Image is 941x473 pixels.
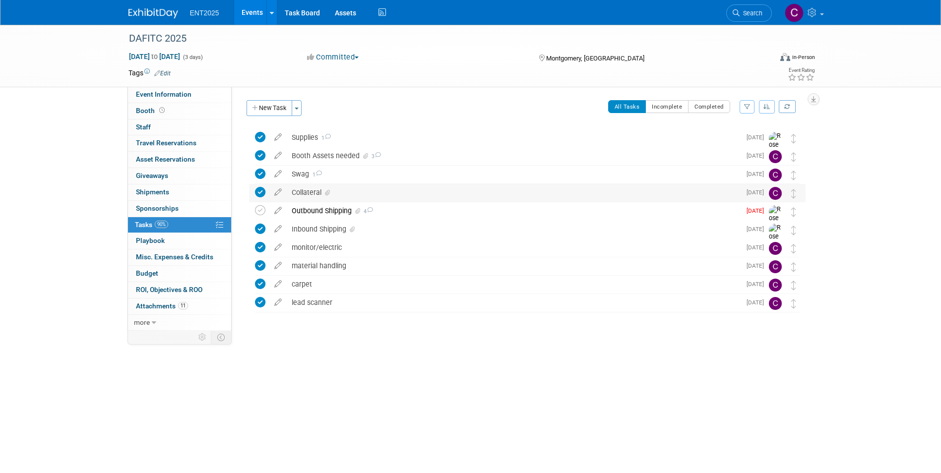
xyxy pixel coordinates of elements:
div: Inbound Shipping [287,221,741,237]
span: [DATE] [747,262,769,269]
span: [DATE] [747,226,769,233]
span: 1 [309,172,322,178]
a: Refresh [779,100,796,113]
a: Giveaways [128,168,231,184]
span: Giveaways [136,172,168,179]
a: Search [726,4,772,22]
a: Travel Reservations [128,135,231,151]
i: Move task [791,226,796,235]
span: Booth not reserved yet [157,107,167,114]
a: edit [269,243,287,252]
a: Sponsorships [128,201,231,217]
span: 11 [178,302,188,309]
div: lead scanner [287,294,741,311]
span: ROI, Objectives & ROO [136,286,202,294]
span: [DATE] [747,189,769,196]
span: [DATE] [747,152,769,159]
span: ENT2025 [190,9,219,17]
img: Colleen Mueller [769,279,782,292]
a: Misc. Expenses & Credits [128,249,231,265]
span: [DATE] [747,281,769,288]
a: edit [269,170,287,178]
div: Collateral [287,184,741,201]
a: edit [269,280,287,289]
div: Supplies [287,129,741,146]
img: Rose Bodin [769,224,784,259]
a: edit [269,261,287,270]
a: edit [269,151,287,160]
img: Rose Bodin [769,205,784,240]
img: Format-Inperson.png [780,53,790,61]
div: Swag [287,166,741,182]
a: Playbook [128,233,231,249]
span: [DATE] [747,134,769,141]
span: 90% [155,221,168,228]
span: Event Information [136,90,191,98]
a: Asset Reservations [128,152,231,168]
span: more [134,318,150,326]
div: Booth Assets needed [287,147,741,164]
span: Sponsorships [136,204,179,212]
button: All Tasks [608,100,646,113]
a: Budget [128,266,231,282]
a: Staff [128,119,231,135]
div: monitor/electric [287,239,741,256]
img: Colleen Mueller [769,187,782,200]
span: Staff [136,123,151,131]
a: edit [269,225,287,234]
a: Tasks90% [128,217,231,233]
i: Move task [791,281,796,290]
span: Asset Reservations [136,155,195,163]
a: Booth [128,103,231,119]
a: edit [269,298,287,307]
a: edit [269,206,287,215]
i: Move task [791,207,796,217]
a: edit [269,133,287,142]
td: Toggle Event Tabs [211,331,231,344]
i: Move task [791,171,796,180]
button: Completed [688,100,730,113]
img: Colleen Mueller [769,150,782,163]
span: Playbook [136,236,165,244]
span: to [150,53,159,60]
a: Edit [154,70,171,77]
div: material handling [287,257,741,274]
i: Move task [791,134,796,143]
i: Move task [791,262,796,272]
img: Colleen Mueller [785,3,804,22]
img: ExhibitDay [128,8,178,18]
div: Event Format [713,52,816,66]
span: Shipments [136,188,169,196]
a: ROI, Objectives & ROO [128,282,231,298]
span: Misc. Expenses & Credits [136,253,213,261]
td: Tags [128,68,171,78]
i: Move task [791,299,796,308]
span: 3 [370,153,381,160]
a: Event Information [128,87,231,103]
span: [DATE] [747,171,769,177]
a: edit [269,188,287,197]
span: 4 [362,208,373,215]
span: Search [740,9,762,17]
div: In-Person [792,54,815,61]
span: Attachments [136,302,188,310]
button: Incomplete [645,100,689,113]
span: [DATE] [747,207,769,214]
td: Personalize Event Tab Strip [194,331,211,344]
span: Booth [136,107,167,115]
span: [DATE] [747,299,769,306]
img: Colleen Mueller [769,169,782,181]
span: Budget [136,269,158,277]
div: DAFITC 2025 [125,30,757,48]
button: Committed [304,52,363,62]
span: Montgomery, [GEOGRAPHIC_DATA] [546,55,644,62]
div: Outbound Shipping [287,202,741,219]
span: 1 [318,135,331,141]
img: Colleen Mueller [769,260,782,273]
i: Move task [791,189,796,198]
span: Travel Reservations [136,139,196,147]
button: New Task [247,100,292,116]
img: Colleen Mueller [769,242,782,255]
img: Colleen Mueller [769,297,782,310]
span: [DATE] [747,244,769,251]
